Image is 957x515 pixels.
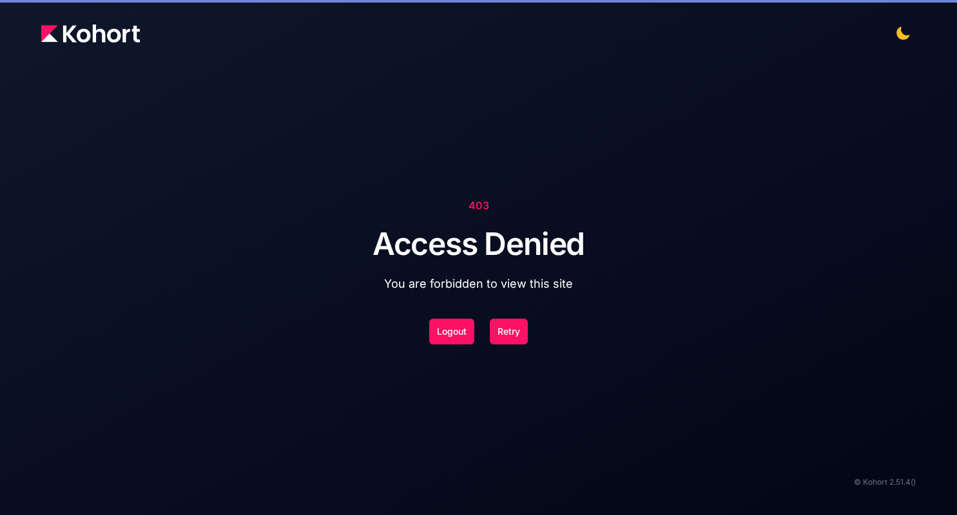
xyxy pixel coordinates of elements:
[41,24,140,42] img: Kohort logo
[854,476,911,488] span: © Kohort 2.51.4
[372,198,585,213] p: 403
[911,476,916,488] span: ()
[372,229,585,259] h1: Access Denied
[490,319,528,344] button: Retry
[429,319,474,344] button: Logout
[372,275,585,293] p: You are forbidden to view this site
